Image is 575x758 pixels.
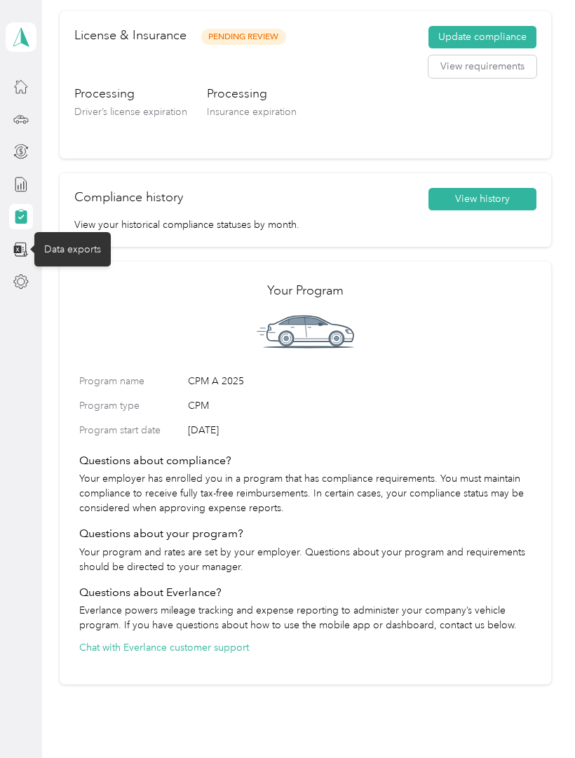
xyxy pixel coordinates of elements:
[34,232,111,266] div: Data exports
[201,29,286,45] span: Pending Review
[79,471,532,515] p: Your employer has enrolled you in a program that has compliance requirements. You must maintain c...
[79,398,183,413] label: Program type
[188,398,532,413] span: CPM
[79,423,183,438] label: Program start date
[428,188,536,210] button: View history
[428,55,536,78] button: View requirements
[79,281,532,300] h2: Your Program
[188,423,532,438] span: [DATE]
[74,188,183,207] h2: Compliance history
[79,640,249,655] button: Chat with Everlance customer support
[188,374,532,388] span: CPM A 2025
[79,525,532,542] h4: Questions about your program?
[79,603,532,632] p: Everlance powers mileage tracking and expense reporting to administer your company’s vehicle prog...
[496,679,575,758] iframe: Everlance-gr Chat Button Frame
[74,106,187,118] span: Driver’s license expiration
[74,85,187,102] h3: Processing
[79,374,183,388] label: Program name
[428,26,536,48] button: Update compliance
[207,85,297,102] h3: Processing
[74,217,536,232] p: View your historical compliance statuses by month.
[79,584,532,601] h4: Questions about Everlance?
[79,452,532,469] h4: Questions about compliance?
[74,26,187,45] h2: License & Insurance
[207,106,297,118] span: Insurance expiration
[79,545,532,574] p: Your program and rates are set by your employer. Questions about your program and requirements sh...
